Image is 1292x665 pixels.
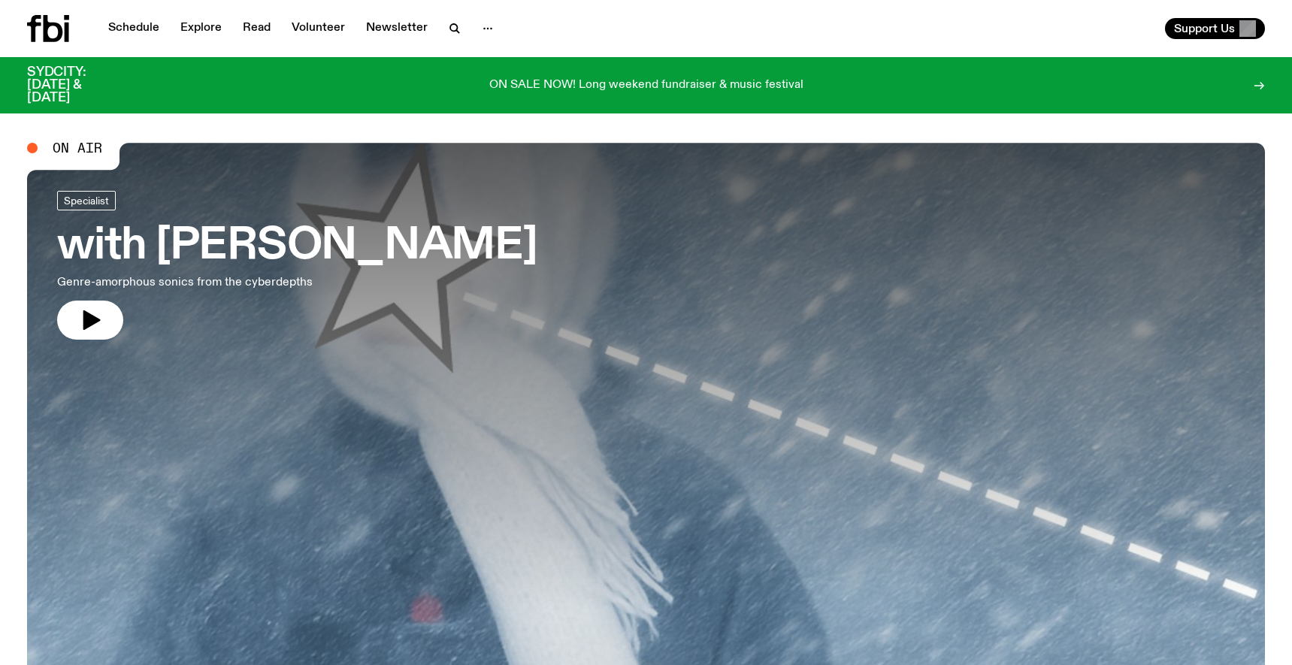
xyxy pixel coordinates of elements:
h3: with [PERSON_NAME] [57,225,537,268]
a: Specialist [57,191,116,210]
a: Explore [171,18,231,39]
p: Genre-amorphous sonics from the cyberdepths [57,274,442,292]
button: Support Us [1165,18,1265,39]
a: Volunteer [283,18,354,39]
a: Newsletter [357,18,437,39]
p: ON SALE NOW! Long weekend fundraiser & music festival [489,79,803,92]
h3: SYDCITY: [DATE] & [DATE] [27,66,123,104]
a: with [PERSON_NAME]Genre-amorphous sonics from the cyberdepths [57,191,537,340]
span: Specialist [64,195,109,206]
a: Schedule [99,18,168,39]
a: Read [234,18,280,39]
span: On Air [53,141,102,155]
span: Support Us [1174,22,1235,35]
